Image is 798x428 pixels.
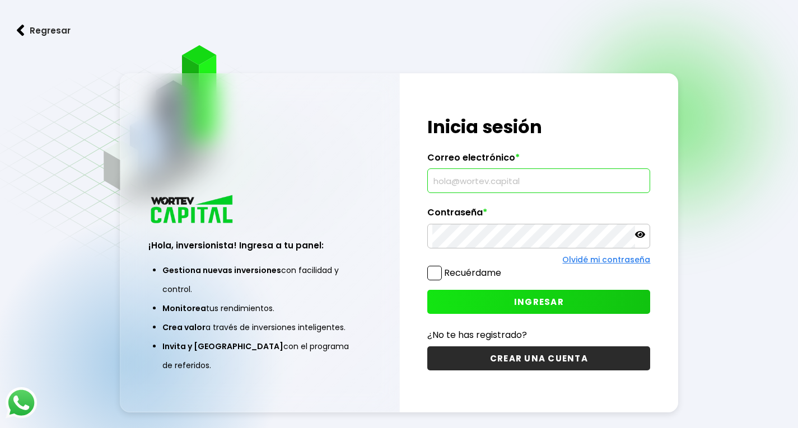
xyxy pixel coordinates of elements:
[148,194,237,227] img: logo_wortev_capital
[6,387,37,418] img: logos_whatsapp-icon.242b2217.svg
[162,303,206,314] span: Monitorea
[427,346,650,370] button: CREAR UNA CUENTA
[427,328,650,370] a: ¿No te has registrado?CREAR UNA CUENTA
[162,265,281,276] span: Gestiona nuevas inversiones
[162,299,357,318] li: tus rendimientos.
[162,318,357,337] li: a través de inversiones inteligentes.
[427,114,650,140] h1: Inicia sesión
[162,322,206,333] span: Crea valor
[444,266,501,279] label: Recuérdame
[427,290,650,314] button: INGRESAR
[514,296,564,308] span: INGRESAR
[148,239,371,252] h3: ¡Hola, inversionista! Ingresa a tu panel:
[162,341,283,352] span: Invita y [GEOGRAPHIC_DATA]
[162,261,357,299] li: con facilidad y control.
[17,25,25,36] img: flecha izquierda
[162,337,357,375] li: con el programa de referidos.
[562,254,650,265] a: Olvidé mi contraseña
[427,207,650,224] label: Contraseña
[427,152,650,169] label: Correo electrónico
[432,169,645,192] input: hola@wortev.capital
[427,328,650,342] p: ¿No te has registrado?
